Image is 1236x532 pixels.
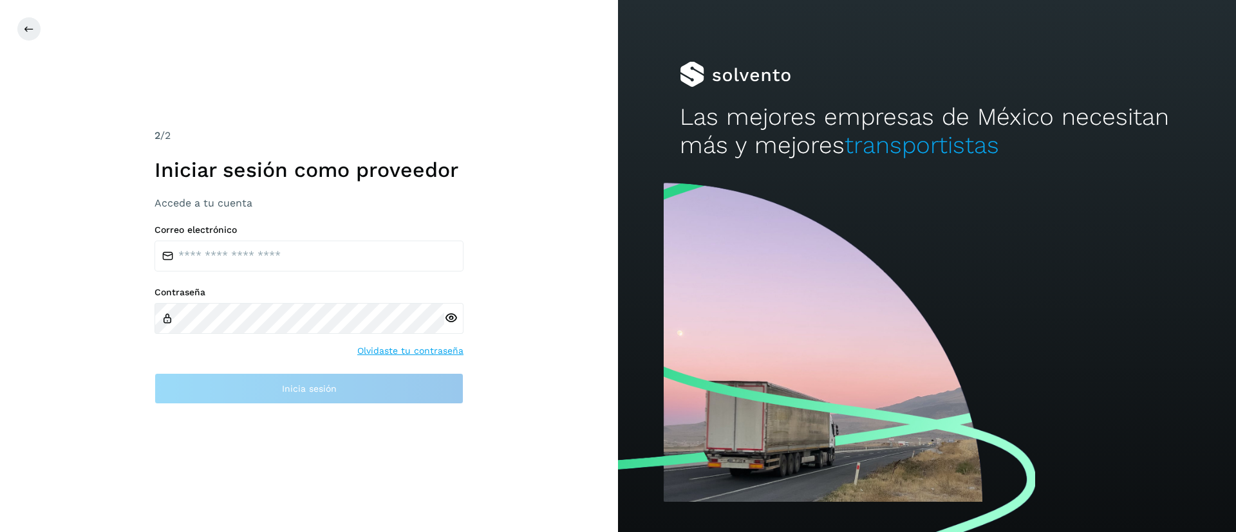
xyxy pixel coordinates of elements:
[154,373,464,404] button: Inicia sesión
[154,128,464,143] div: /2
[154,129,160,142] span: 2
[154,197,464,209] h3: Accede a tu cuenta
[357,344,464,358] a: Olvidaste tu contraseña
[282,384,337,393] span: Inicia sesión
[845,131,999,159] span: transportistas
[680,103,1174,160] h2: Las mejores empresas de México necesitan más y mejores
[154,287,464,298] label: Contraseña
[154,225,464,235] label: Correo electrónico
[154,158,464,182] h1: Iniciar sesión como proveedor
